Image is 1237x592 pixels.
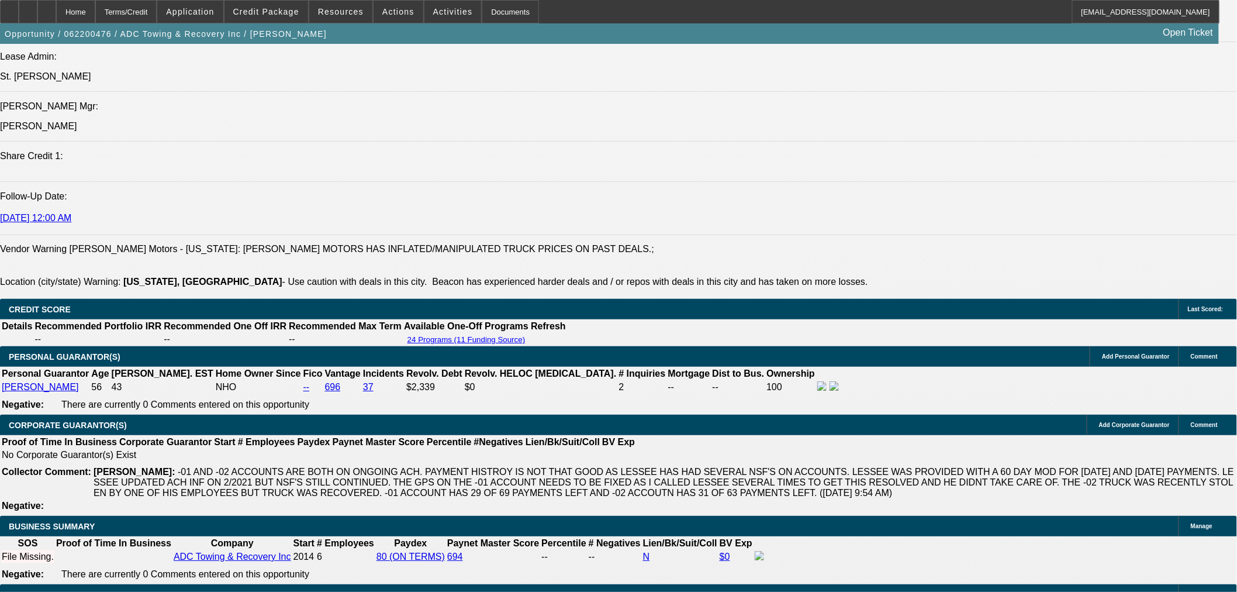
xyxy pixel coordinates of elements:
[530,321,566,332] th: Refresh
[163,333,287,345] td: --
[474,437,524,447] b: #Negatives
[318,7,364,16] span: Resources
[433,7,473,16] span: Activities
[174,552,291,562] a: ADC Towing & Recovery Inc
[541,552,586,562] div: --
[2,467,91,477] b: Collector Comment:
[61,400,309,409] span: There are currently 0 Comments entered on this opportunity
[317,538,374,548] b: # Employees
[766,381,816,394] td: 100
[9,421,127,430] span: CORPORATE GUARANTOR(S)
[1,321,33,332] th: Details
[111,381,214,394] td: 43
[317,552,322,562] span: 6
[166,7,214,16] span: Application
[755,551,764,560] img: facebook-icon.png
[1191,523,1212,529] span: Manage
[1188,306,1224,312] span: Last Scored:
[56,538,172,549] th: Proof of Time In Business
[363,382,374,392] a: 37
[2,382,79,392] a: [PERSON_NAME]
[427,437,471,447] b: Percentile
[618,381,666,394] td: 2
[61,569,309,579] span: There are currently 0 Comments entered on this opportunity
[541,538,586,548] b: Percentile
[720,538,752,548] b: BV Exp
[238,437,295,447] b: # Employees
[1,436,118,448] th: Proof of Time In Business
[374,1,423,23] button: Actions
[618,369,665,378] b: # Inquiries
[668,381,711,394] td: --
[163,321,287,332] th: Recommended One Off IRR
[325,369,361,378] b: Vantage
[406,369,462,378] b: Revolv. Debt
[2,369,89,378] b: Personal Guarantor
[2,552,54,562] div: File Missing.
[119,437,212,447] b: Corporate Guarantor
[1,449,640,461] td: No Corporate Guarantor(s) Exist
[34,321,162,332] th: Recommended Portfolio IRR
[668,369,710,378] b: Mortgage
[70,244,655,254] label: [PERSON_NAME] Motors - [US_STATE]: [PERSON_NAME] MOTORS HAS INFLATED/MANIPULATED TRUCK PRICES ON ...
[91,381,109,394] td: 56
[9,305,71,314] span: CREDIT SCORE
[214,437,235,447] b: Start
[94,467,1234,498] span: -01 AND -02 ACCOUNTS ARE BOTH ON ONGOING ACH. PAYMENT HISTROY IS NOT THAT GOOD AS LESSEE HAS HAD ...
[123,277,868,287] label: - Use caution with deals in this city. Beacon has experienced harder deals and / or repos with de...
[112,369,213,378] b: [PERSON_NAME]. EST
[233,7,299,16] span: Credit Package
[224,1,308,23] button: Credit Package
[404,335,529,345] button: 24 Programs (11 Funding Source)
[1191,353,1218,360] span: Comment
[94,467,175,477] b: [PERSON_NAME]:
[298,437,330,447] b: Paydex
[325,382,341,392] a: 696
[333,437,424,447] b: Paynet Master Score
[1102,353,1170,360] span: Add Personal Guarantor
[447,538,539,548] b: Paynet Master Score
[589,552,641,562] div: --
[713,369,765,378] b: Dist to Bus.
[309,1,372,23] button: Resources
[34,333,162,345] td: --
[382,7,414,16] span: Actions
[363,369,404,378] b: Incidents
[303,369,323,378] b: Fico
[766,369,815,378] b: Ownership
[9,522,95,531] span: BUSINESS SUMMARY
[830,381,839,391] img: linkedin-icon.png
[293,538,315,548] b: Start
[720,552,730,562] a: $0
[9,352,120,362] span: PERSONAL GUARANTOR(S)
[1099,422,1170,428] span: Add Corporate Guarantor
[2,569,44,579] b: Negative:
[288,333,402,345] td: --
[2,400,44,409] b: Negative:
[526,437,600,447] b: Lien/Bk/Suit/Coll
[5,29,327,39] span: Opportunity / 062200476 / ADC Towing & Recovery Inc / [PERSON_NAME]
[465,369,617,378] b: Revolv. HELOC [MEDICAL_DATA].
[288,321,402,332] th: Recommended Max Term
[216,369,301,378] b: Home Owner Since
[403,321,530,332] th: Available One-Off Programs
[712,381,765,394] td: --
[1159,23,1218,43] a: Open Ticket
[123,277,282,287] b: [US_STATE], [GEOGRAPHIC_DATA]
[1,538,54,549] th: SOS
[424,1,482,23] button: Activities
[447,552,463,562] a: 694
[211,538,254,548] b: Company
[157,1,223,23] button: Application
[293,550,315,563] td: 2014
[643,538,717,548] b: Lien/Bk/Suit/Coll
[589,538,641,548] b: # Negatives
[406,381,463,394] td: $2,339
[1191,422,1218,428] span: Comment
[464,381,617,394] td: $0
[2,501,44,511] b: Negative:
[394,538,427,548] b: Paydex
[817,381,827,391] img: facebook-icon.png
[643,552,650,562] a: N
[303,382,310,392] a: --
